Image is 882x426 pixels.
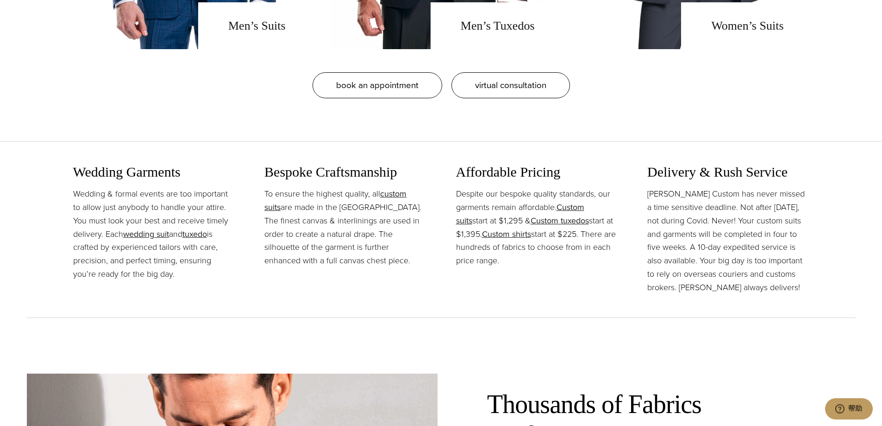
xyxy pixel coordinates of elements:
[825,398,873,421] iframe: 打开一个小组件，您可以在其中与我们的一个专员进行在线交谈
[336,78,419,92] span: book an appointment
[531,215,589,227] a: Custom tuxedos
[264,187,426,267] p: To ensure the highest quality, all are made in the [GEOGRAPHIC_DATA]. The finest canvas & interli...
[647,187,809,294] p: [PERSON_NAME] Custom has never missed a time sensitive deadline. Not after [DATE], not during Cov...
[73,164,235,180] h3: Wedding Garments
[123,228,169,240] a: wedding suit
[456,164,618,180] h3: Affordable Pricing
[456,187,618,267] p: Despite our bespoke quality standards, our garments remain affordable. start at $1,295 & start at...
[313,72,442,98] a: book an appointment
[482,228,531,240] a: Custom shirts
[647,164,809,180] h3: Delivery & Rush Service
[182,228,207,240] a: tuxedo
[264,164,426,180] h3: Bespoke Craftsmanship
[73,187,235,281] p: Wedding & formal events are too important to allow just anybody to handle your attire. You must l...
[475,78,546,92] span: virtual consultation
[451,72,570,98] a: virtual consultation
[456,201,584,227] a: Custom suits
